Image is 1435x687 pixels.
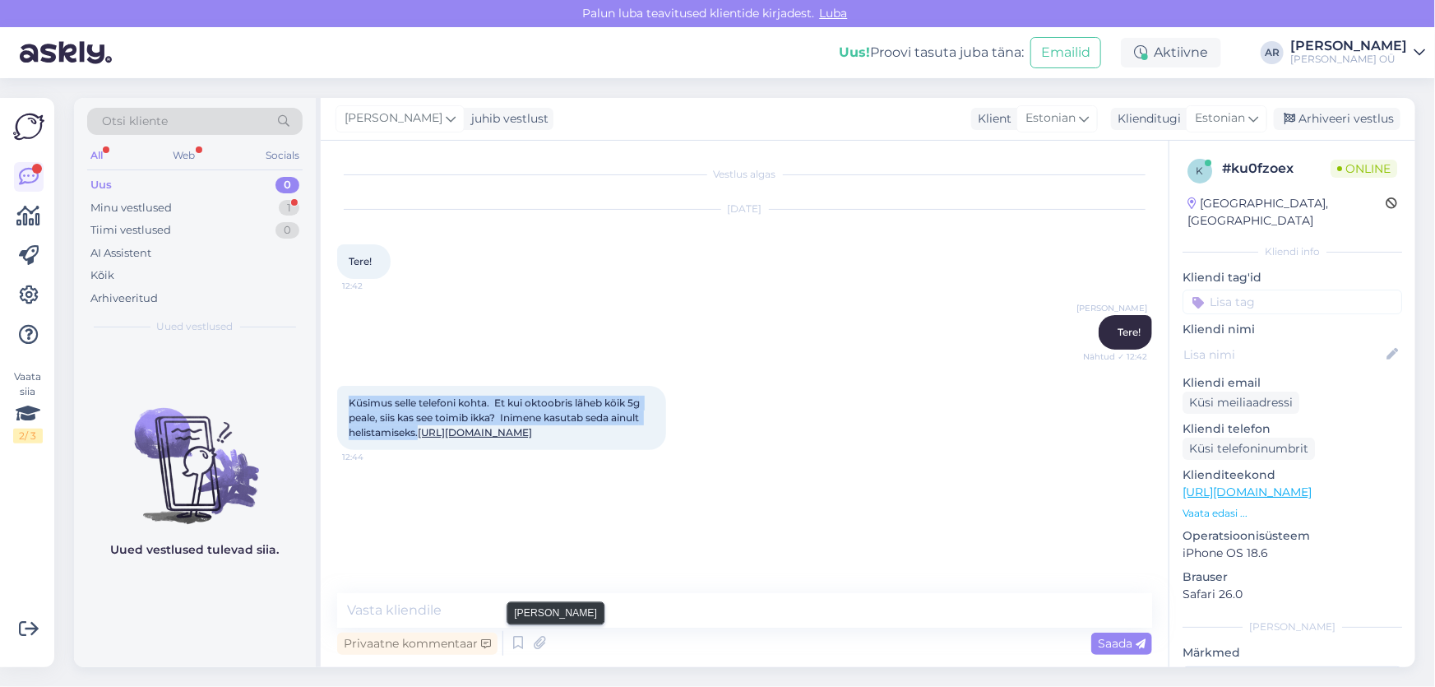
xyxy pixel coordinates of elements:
[465,110,549,128] div: juhib vestlust
[342,451,404,463] span: 12:44
[1183,438,1315,460] div: Küsi telefoninumbrit
[1183,374,1402,392] p: Kliendi email
[90,267,114,284] div: Kõik
[13,429,43,443] div: 2 / 3
[1290,53,1407,66] div: [PERSON_NAME] OÜ
[1187,195,1386,230] div: [GEOGRAPHIC_DATA], [GEOGRAPHIC_DATA]
[279,200,299,216] div: 1
[170,145,199,166] div: Web
[337,202,1152,216] div: [DATE]
[1030,37,1101,68] button: Emailid
[1183,269,1402,286] p: Kliendi tag'id
[74,378,316,527] img: No chats
[102,113,168,130] span: Otsi kliente
[1183,586,1402,603] p: Safari 26.0
[815,6,853,21] span: Luba
[262,145,303,166] div: Socials
[90,222,171,239] div: Tiimi vestlused
[839,44,870,60] b: Uus!
[1183,545,1402,562] p: iPhone OS 18.6
[1111,110,1181,128] div: Klienditugi
[275,222,299,239] div: 0
[1098,636,1146,651] span: Saada
[87,145,106,166] div: All
[342,280,404,292] span: 12:42
[13,111,44,142] img: Askly Logo
[1183,244,1402,259] div: Kliendi info
[1290,39,1407,53] div: [PERSON_NAME]
[971,110,1011,128] div: Klient
[1083,350,1147,363] span: Nähtud ✓ 12:42
[1183,346,1383,364] input: Lisa nimi
[1183,506,1402,521] p: Vaata edasi ...
[839,43,1024,63] div: Proovi tasuta juba täna:
[1222,159,1331,179] div: # ku0fzoex
[1183,467,1402,484] p: Klienditeekond
[1183,485,1312,499] a: [URL][DOMAIN_NAME]
[13,369,43,443] div: Vaata siia
[337,167,1152,182] div: Vestlus algas
[1274,108,1400,130] div: Arhiveeri vestlus
[1121,38,1221,67] div: Aktiivne
[1183,644,1402,661] p: Märkmed
[349,397,642,439] span: Küsimus selle telefoni kohta. Et kui oktoobris läheb köik 5g peale, siis kas see toimib ikka? Ini...
[1183,420,1402,438] p: Kliendi telefon
[1118,326,1141,338] span: Tere!
[90,177,112,193] div: Uus
[1261,41,1284,64] div: AR
[157,319,234,334] span: Uued vestlused
[90,200,172,216] div: Minu vestlused
[1183,527,1402,545] p: Operatsioonisüsteem
[90,245,151,262] div: AI Assistent
[337,633,498,655] div: Privaatne kommentaar
[1025,109,1076,128] span: Estonian
[418,426,532,439] a: [URL][DOMAIN_NAME]
[345,109,442,128] span: [PERSON_NAME]
[1331,160,1397,178] span: Online
[275,177,299,193] div: 0
[1197,165,1204,177] span: k
[1183,321,1402,338] p: Kliendi nimi
[90,290,158,307] div: Arhiveeritud
[1183,569,1402,586] p: Brauser
[1183,392,1299,414] div: Küsi meiliaadressi
[1183,620,1402,634] div: [PERSON_NAME]
[1183,290,1402,314] input: Lisa tag
[1076,302,1147,314] span: [PERSON_NAME]
[1290,39,1425,66] a: [PERSON_NAME][PERSON_NAME] OÜ
[349,255,372,267] span: Tere!
[1195,109,1245,128] span: Estonian
[111,541,280,559] p: Uued vestlused tulevad siia.
[514,606,597,620] small: [PERSON_NAME]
